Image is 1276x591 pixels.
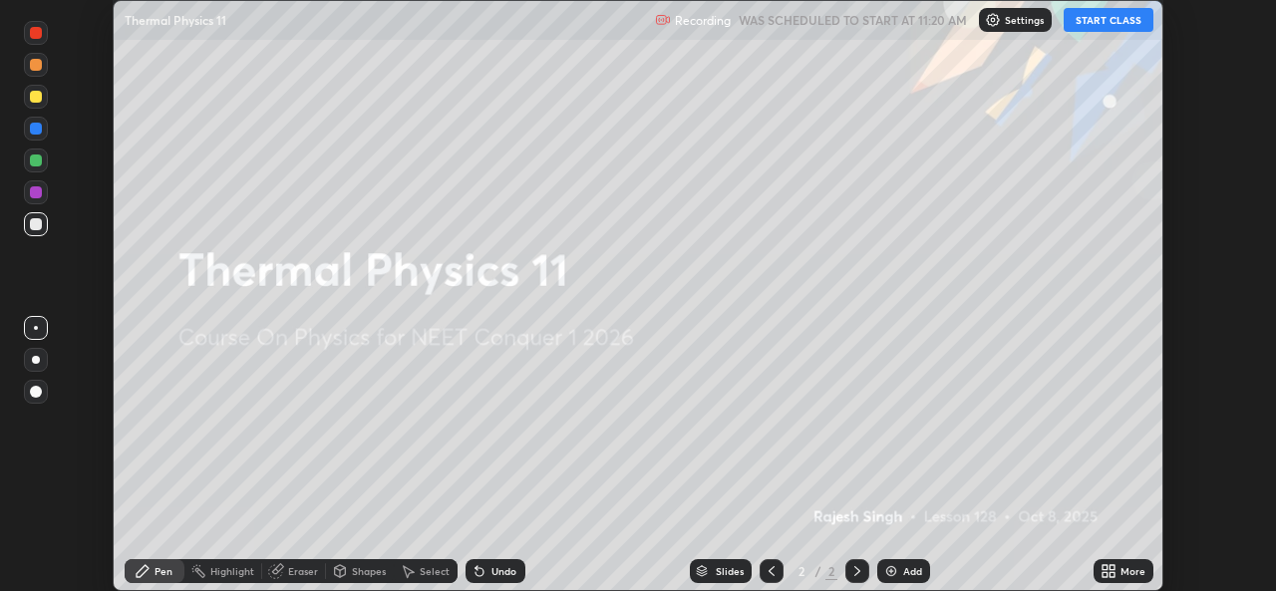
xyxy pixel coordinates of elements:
div: More [1120,566,1145,576]
p: Thermal Physics 11 [125,12,226,28]
div: Shapes [352,566,386,576]
img: add-slide-button [883,563,899,579]
div: Select [420,566,450,576]
div: 2 [825,562,837,580]
h5: WAS SCHEDULED TO START AT 11:20 AM [739,11,967,29]
div: Slides [716,566,744,576]
div: Eraser [288,566,318,576]
div: Pen [155,566,172,576]
div: Add [903,566,922,576]
img: class-settings-icons [985,12,1001,28]
img: recording.375f2c34.svg [655,12,671,28]
div: 2 [792,565,811,577]
div: Undo [491,566,516,576]
div: / [815,565,821,577]
div: Highlight [210,566,254,576]
p: Recording [675,13,731,28]
p: Settings [1005,15,1044,25]
button: START CLASS [1064,8,1153,32]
